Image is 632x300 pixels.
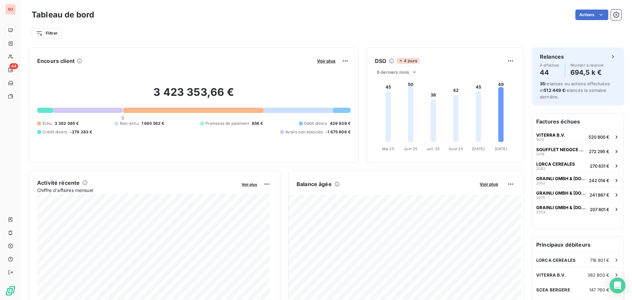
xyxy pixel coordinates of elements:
span: 1 665 562 € [142,121,165,126]
tspan: [DATE] [472,147,485,151]
span: 520 800 € [589,134,609,140]
span: 44 [10,63,18,69]
button: Actions [575,10,608,20]
h6: Encours client [37,57,75,65]
span: relances ou actions effectuées et relancés la semaine dernière. [540,81,610,99]
span: LORCA CEREALES [536,258,576,263]
span: 2052 [536,181,545,185]
button: Filtrer [32,28,62,39]
span: 1872 [536,138,544,142]
span: Montant à relancer [570,63,604,67]
h6: Factures échues [532,114,624,129]
span: 207 801 € [590,207,609,212]
span: 241 987 € [590,192,609,198]
button: GRAINLI GMBH & [DOMAIN_NAME]2052242 014 € [532,173,624,187]
h6: Principaux débiteurs [532,237,624,253]
span: 2019 [536,152,544,156]
span: À effectuer [540,63,560,67]
span: Échu [42,121,52,126]
span: 270 631 € [590,163,609,169]
button: SOUFFLET NEGOCE By INVIVO2019272 295 € [532,144,624,158]
span: 2054 [536,210,545,214]
span: 429 939 € [330,121,351,126]
tspan: Août 25 [449,147,463,151]
span: Voir plus [317,58,335,64]
div: SO [5,4,16,14]
h4: 44 [540,67,560,78]
span: LORCA CEREALES [536,161,575,167]
span: Promesse de paiement [205,121,249,126]
h3: Tableau de bord [32,9,94,21]
span: -1 675 806 € [326,129,351,135]
span: 856 € [252,121,263,126]
button: Voir plus [315,58,337,64]
span: Avoirs non associés [285,129,323,135]
h6: DSO [375,57,386,65]
tspan: Mai 25 [382,147,394,151]
h4: 694,5 k € [570,67,604,78]
tspan: [DATE] [495,147,507,151]
span: 512 449 € [544,88,565,93]
span: 4 jours [397,58,419,64]
tspan: Juil. 25 [427,147,440,151]
span: Non-échu [120,121,139,126]
button: GRAINLI GMBH & [DOMAIN_NAME]2075241 987 € [532,187,624,202]
div: Open Intercom Messenger [610,278,625,293]
span: 382 800 € [588,272,609,278]
span: 272 295 € [589,149,609,154]
span: 2082 [536,167,545,171]
span: 3 382 085 € [55,121,79,126]
span: 35 [540,81,545,86]
h6: Activité récente [37,179,80,187]
button: Voir plus [240,181,259,187]
span: 147 760 € [589,287,609,292]
img: Logo LeanPay [5,286,16,296]
span: 6 derniers mois [377,69,409,75]
button: GRAINLI GMBH & [DOMAIN_NAME]2054207 801 € [532,202,624,216]
span: Voir plus [480,181,498,187]
span: Voir plus [242,182,257,187]
h6: Balance âgée [297,180,332,188]
button: VITERRA B.V.1872520 800 € [532,129,624,144]
span: SCEA BERGERE [536,287,570,292]
tspan: Juin 25 [404,147,417,151]
h2: 3 423 353,66 € [37,86,351,105]
span: VITERRA B.V. [536,272,566,278]
button: Voir plus [478,181,500,187]
span: GRAINLI GMBH & [DOMAIN_NAME] [536,176,586,181]
button: LORCA CEREALES2082270 631 € [532,158,624,173]
span: SOUFFLET NEGOCE By INVIVO [536,147,586,152]
span: VITERRA B.V. [536,132,565,138]
span: Débit divers [304,121,327,126]
span: -379 283 € [70,129,92,135]
span: 242 014 € [589,178,609,183]
span: GRAINLI GMBH & [DOMAIN_NAME] [536,205,587,210]
span: 2075 [536,196,545,200]
span: Crédit divers [42,129,67,135]
span: 716 801 € [590,258,609,263]
span: GRAINLI GMBH & [DOMAIN_NAME] [536,190,587,196]
h6: Relances [540,53,564,61]
span: Chiffre d'affaires mensuel [37,187,237,194]
span: 0 [121,115,124,121]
